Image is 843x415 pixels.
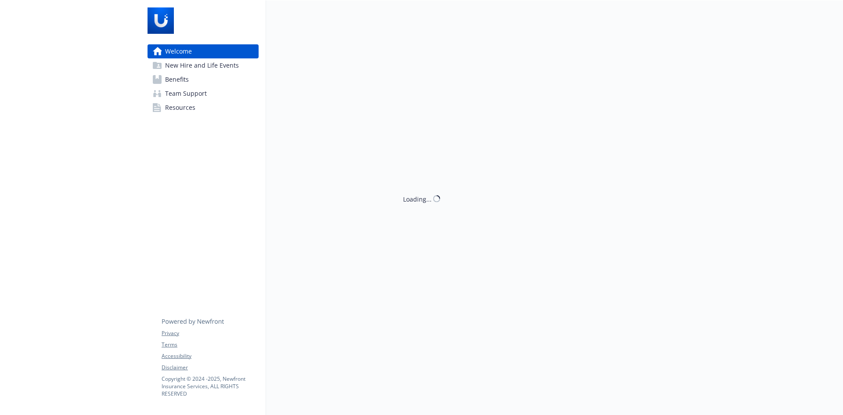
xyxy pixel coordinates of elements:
[148,101,259,115] a: Resources
[165,101,195,115] span: Resources
[165,87,207,101] span: Team Support
[162,375,258,397] p: Copyright © 2024 - 2025 , Newfront Insurance Services, ALL RIGHTS RESERVED
[165,72,189,87] span: Benefits
[148,87,259,101] a: Team Support
[148,58,259,72] a: New Hire and Life Events
[165,44,192,58] span: Welcome
[162,364,258,372] a: Disclaimer
[162,341,258,349] a: Terms
[148,72,259,87] a: Benefits
[162,329,258,337] a: Privacy
[162,352,258,360] a: Accessibility
[148,44,259,58] a: Welcome
[165,58,239,72] span: New Hire and Life Events
[403,194,432,203] div: Loading...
